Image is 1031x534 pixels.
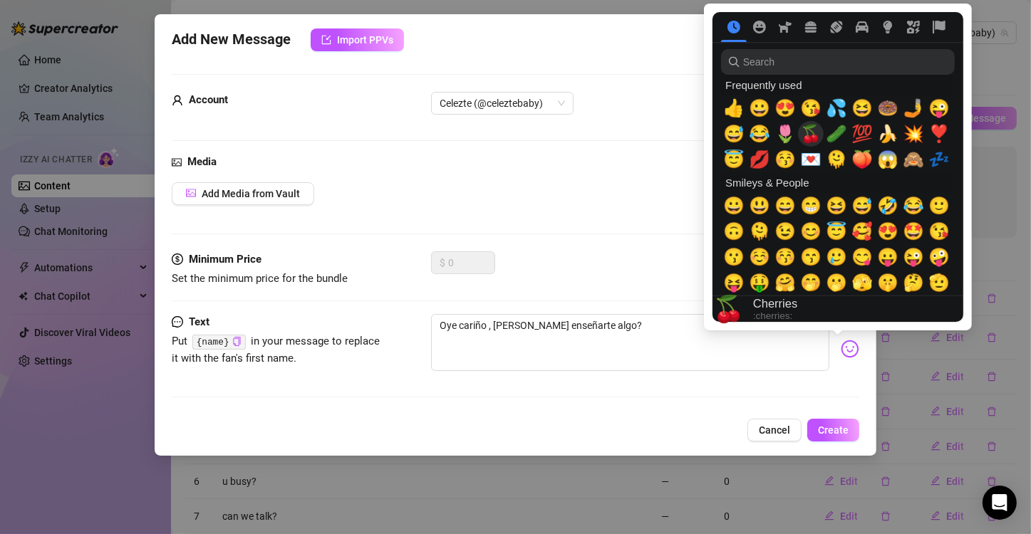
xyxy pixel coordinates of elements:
span: Add Media from Vault [202,188,300,199]
strong: Account [189,93,228,106]
span: dollar [172,251,183,268]
strong: Minimum Price [189,253,261,266]
span: user [172,92,183,109]
span: Create [818,424,849,436]
span: Set the minimum price for the bundle [172,272,348,285]
img: svg%3e [841,340,859,358]
button: Add Media from Vault [172,182,314,205]
span: picture [186,188,196,198]
span: picture [172,154,182,171]
button: Import PPVs [311,28,404,51]
span: import [321,35,331,45]
span: message [172,314,183,331]
code: {name} [192,335,246,350]
span: copy [232,337,242,346]
button: Cancel [747,419,802,441]
button: Click to Copy [232,336,242,347]
strong: Media [187,155,217,168]
strong: Text [189,315,209,328]
span: Import PPVs [337,34,393,46]
div: Open Intercom Messenger [983,486,1017,520]
textarea: Oye cariño , [PERSON_NAME] enseñarte algo? [431,314,829,371]
button: Create [807,419,859,441]
span: Celezte (@celeztebaby) [440,93,565,114]
span: Cancel [759,424,790,436]
span: Add New Message [172,28,291,51]
span: Put in your message to replace it with the fan's first name. [172,335,380,365]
